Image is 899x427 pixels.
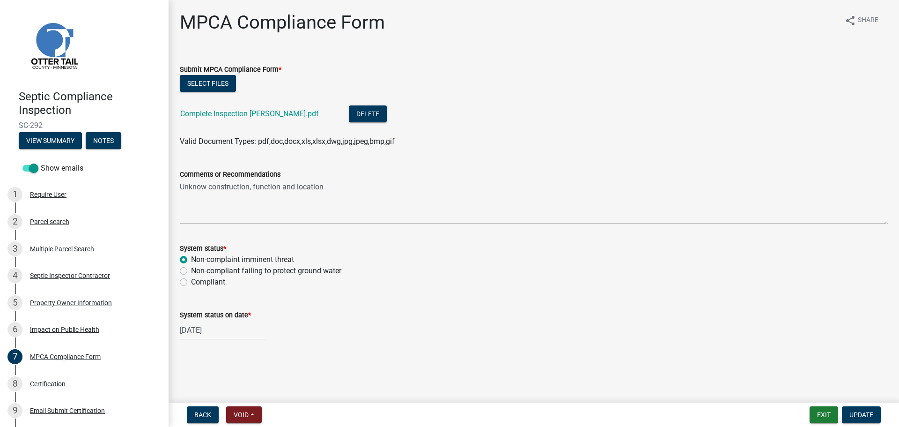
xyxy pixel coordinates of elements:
[86,132,121,149] button: Notes
[30,326,99,333] div: Impact on Public Health
[194,411,211,419] span: Back
[842,406,881,423] button: Update
[19,132,82,149] button: View Summary
[19,10,89,80] img: Otter Tail County, Minnesota
[226,406,262,423] button: Void
[349,105,387,122] button: Delete
[349,110,387,119] wm-modal-confirm: Delete Document
[180,109,319,118] a: Complete Inspection [PERSON_NAME].pdf
[810,406,838,423] button: Exit
[19,121,150,130] span: SC-292
[7,241,22,256] div: 3
[191,265,341,277] label: Non-compliant failing to protect ground water
[86,137,121,145] wm-modal-confirm: Notes
[180,137,395,146] span: Valid Document Types: pdf,doc,docx,xls,xlsx,dwg,jpg,jpeg,bmp,gif
[849,411,873,419] span: Update
[30,191,66,198] div: Require User
[7,295,22,310] div: 5
[191,277,225,288] label: Compliant
[845,15,856,26] i: share
[858,15,878,26] span: Share
[180,321,265,340] input: mm/dd/yyyy
[837,11,886,30] button: shareShare
[180,172,280,178] label: Comments or Recommendations
[19,137,82,145] wm-modal-confirm: Summary
[180,246,226,252] label: System status
[30,272,110,279] div: Septic Inspector Contractor
[30,300,112,306] div: Property Owner Information
[30,353,101,360] div: MPCA Compliance Form
[180,75,236,92] button: Select files
[7,187,22,202] div: 1
[22,163,83,174] label: Show emails
[7,403,22,418] div: 9
[180,312,251,319] label: System status on date
[180,11,385,34] h1: MPCA Compliance Form
[7,322,22,337] div: 6
[7,376,22,391] div: 8
[30,218,69,225] div: Parcel search
[7,214,22,229] div: 2
[191,254,294,265] label: Non-complaint imminent threat
[7,349,22,364] div: 7
[187,406,219,423] button: Back
[234,411,249,419] span: Void
[30,381,66,387] div: Certification
[30,246,94,252] div: Multiple Parcel Search
[19,90,161,117] h4: Septic Compliance Inspection
[180,67,281,73] label: Submit MPCA Compliance Form
[30,407,105,414] div: Email Submit Certification
[7,268,22,283] div: 4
